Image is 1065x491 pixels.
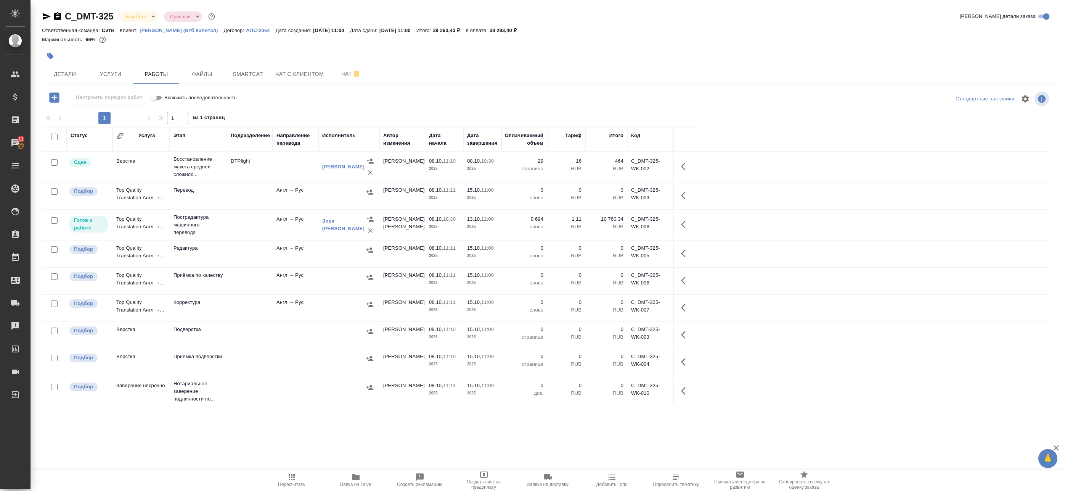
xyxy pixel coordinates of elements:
[112,183,170,209] td: Top Quality Translation Англ →...
[551,353,581,360] p: 0
[2,133,29,152] a: 11
[551,194,581,202] p: RUB
[273,212,318,238] td: Англ → Рус
[589,194,623,202] p: RUB
[467,360,498,368] p: 2025
[505,389,543,397] p: док.
[230,69,266,79] span: Smartcat
[379,212,425,238] td: [PERSON_NAME] [PERSON_NAME]
[505,186,543,194] p: 0
[551,333,581,341] p: RUB
[379,378,425,405] td: [PERSON_NAME]
[627,349,673,376] td: C_DMT-325-WK-004
[69,382,109,392] div: Можно подбирать исполнителей
[481,187,494,193] p: 11:00
[322,164,365,170] a: [PERSON_NAME]
[397,482,442,487] span: Создать рекламацию
[227,153,273,180] td: DTPlight
[124,13,149,20] button: В работе
[85,37,97,42] p: 66%
[443,383,456,388] p: 11:14
[173,326,223,333] p: Подверстка
[429,165,459,173] p: 2025
[960,13,1036,20] span: [PERSON_NAME] детали заказа
[505,382,543,389] p: 0
[589,244,623,252] p: 0
[490,27,522,33] p: 39 293,40 ₽
[551,306,581,314] p: RUB
[138,132,155,139] div: Услуга
[224,27,246,33] p: Договор:
[589,223,623,231] p: RUB
[505,353,543,360] p: 0
[365,167,376,178] button: Удалить
[481,216,494,222] p: 12:00
[467,389,498,397] p: 2025
[516,470,580,491] button: Заявка на доставку
[1041,451,1054,467] span: 🙏
[551,215,581,223] p: 1,11
[505,326,543,333] p: 0
[340,482,371,487] span: Папка на Drive
[273,295,318,321] td: Англ → Рус
[429,383,443,388] p: 08.10,
[551,326,581,333] p: 0
[429,245,443,251] p: 08.10,
[505,360,543,368] p: страница
[589,252,623,260] p: RUB
[505,165,543,173] p: страница
[627,153,673,180] td: C_DMT-325-WK-002
[350,27,379,33] p: Дата сдачи:
[173,299,223,306] p: Корректура
[676,186,695,205] button: Здесь прячутся важные кнопки
[481,158,494,164] p: 18:30
[273,268,318,294] td: Англ → Рус
[653,482,699,487] span: Определить тематику
[609,132,623,139] div: Итого
[138,69,175,79] span: Работы
[589,353,623,360] p: 0
[676,326,695,344] button: Здесь прячутся важные кнопки
[505,271,543,279] p: 0
[168,13,193,20] button: Срочный
[443,326,456,332] p: 11:10
[379,268,425,294] td: [PERSON_NAME]
[589,299,623,306] p: 0
[352,69,361,79] svg: Отписаться
[74,327,93,334] p: Подбор
[120,27,140,33] p: Клиент:
[42,37,85,42] p: Маржинальность:
[481,299,494,305] p: 11:00
[429,216,443,222] p: 08.10,
[505,194,543,202] p: слово
[429,132,459,147] div: Дата начала
[333,69,369,79] span: Чат
[364,353,376,364] button: Назначить
[527,482,568,487] span: Заявка на доставку
[69,215,109,233] div: Исполнитель может приступить к работе
[364,244,376,256] button: Назначить
[365,155,376,167] button: Назначить
[676,244,695,263] button: Здесь прячутся важные кнопки
[429,252,459,260] p: 2025
[443,245,456,251] p: 11:11
[276,132,315,147] div: Направление перевода
[164,94,237,102] span: Включить последовательность
[173,213,223,236] p: Постредактура машинного перевода
[164,11,202,22] div: В работе
[580,470,644,491] button: Добавить Todo
[14,135,28,143] span: 11
[467,245,481,251] p: 15.10,
[65,11,114,21] a: C_DMT-325
[481,383,494,388] p: 11:00
[246,27,275,33] p: АЛС-2064
[140,27,223,33] a: [PERSON_NAME] (Втб Капитал)
[713,479,768,490] span: Призвать менеджера по развитию
[173,271,223,279] p: Приёмка по качеству
[184,69,220,79] span: Файлы
[467,383,481,388] p: 15.10,
[589,215,623,223] p: 10 760,34
[627,295,673,321] td: C_DMT-325-WK-007
[429,194,459,202] p: 2025
[388,470,452,491] button: Создать рекламацию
